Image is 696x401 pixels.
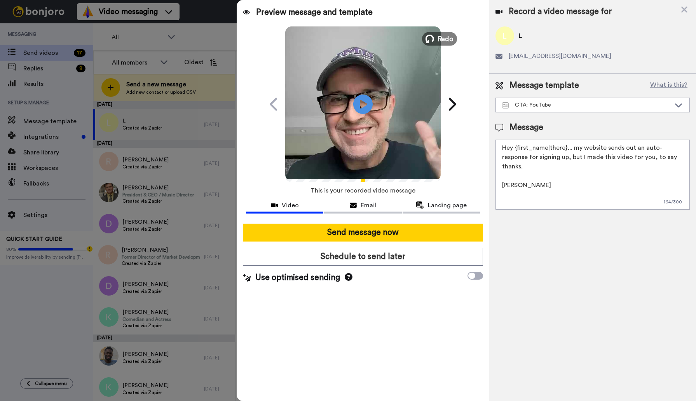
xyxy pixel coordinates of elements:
[310,182,415,199] span: This is your recorded video message
[495,140,690,210] textarea: Hey {first_name|there}... my website sends out an auto-response for signing up, but I made this v...
[502,101,671,109] div: CTA: YouTube
[509,80,579,91] span: Message template
[509,51,611,61] span: [EMAIL_ADDRESS][DOMAIN_NAME]
[502,102,509,109] img: Message-temps.svg
[361,201,376,210] span: Email
[243,224,483,242] button: Send message now
[255,272,340,284] span: Use optimised sending
[243,248,483,266] button: Schedule to send later
[509,122,543,133] span: Message
[428,201,467,210] span: Landing page
[282,201,299,210] span: Video
[648,80,690,91] button: What is this?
